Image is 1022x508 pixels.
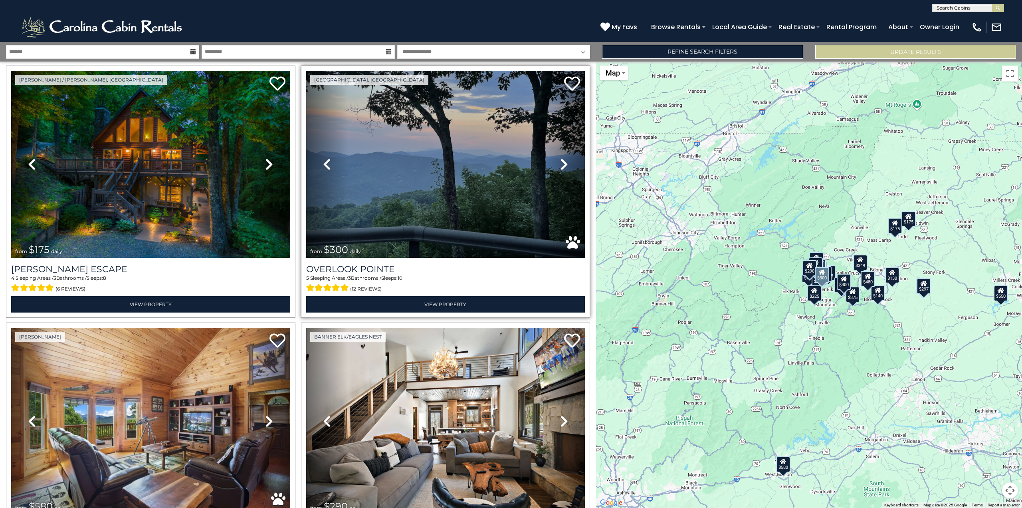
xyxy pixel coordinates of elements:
a: View Property [306,296,585,313]
h3: Todd Escape [11,264,290,275]
a: About [884,20,912,34]
a: Real Estate [774,20,819,34]
a: Add to favorites [564,333,580,350]
img: thumbnail_163278099.png [306,71,585,258]
div: $375 [846,286,860,302]
img: thumbnail_168627805.jpeg [11,71,290,258]
a: Banner Elk/Eagles Nest [310,332,386,342]
div: $550 [994,285,1008,301]
span: $175 [29,244,50,255]
span: 10 [398,275,402,281]
a: View Property [11,296,290,313]
div: $125 [809,252,824,268]
div: $230 [834,277,848,293]
a: [GEOGRAPHIC_DATA], [GEOGRAPHIC_DATA] [310,75,428,85]
div: $580 [776,456,790,472]
span: 5 [306,275,309,281]
span: 3 [348,275,351,281]
span: Map data ©2025 Google [923,503,967,507]
span: from [310,248,322,254]
span: $300 [324,244,348,255]
span: My Favs [612,22,637,32]
span: daily [350,248,361,254]
a: Refine Search Filters [602,45,803,59]
div: $297 [917,278,931,294]
button: Change map style [600,66,628,80]
a: [PERSON_NAME] [15,332,65,342]
div: $425 [808,257,822,273]
span: Map [606,69,620,77]
img: Google [598,498,624,508]
button: Keyboard shortcuts [884,502,919,508]
a: Terms [972,503,983,507]
span: (12 reviews) [350,284,382,294]
span: 3 [53,275,56,281]
div: $300 [814,267,829,283]
a: Report a map error [988,503,1020,507]
span: 4 [11,275,14,281]
div: Sleeping Areas / Bathrooms / Sleeps: [11,275,290,294]
span: from [15,248,27,254]
div: $325 [916,278,931,294]
a: Open this area in Google Maps (opens a new window) [598,498,624,508]
a: Rental Program [822,20,881,34]
a: Local Area Guide [708,20,771,34]
a: Add to favorites [564,76,580,93]
a: My Favs [600,22,639,32]
div: $230 [802,267,816,283]
span: 8 [103,275,106,281]
a: [PERSON_NAME] Escape [11,264,290,275]
button: Update Results [815,45,1016,59]
div: Sleeping Areas / Bathrooms / Sleeps: [306,275,585,294]
a: Add to favorites [269,333,285,350]
div: $185 [812,271,826,287]
div: $130 [885,267,899,283]
a: [PERSON_NAME] / [PERSON_NAME], [GEOGRAPHIC_DATA] [15,75,167,85]
div: $290 [802,260,817,276]
span: (6 reviews) [55,284,85,294]
div: $225 [807,285,822,301]
div: $175 [901,211,915,227]
div: $400 [837,273,851,289]
img: mail-regular-white.png [991,22,1002,33]
a: Add to favorites [269,76,285,93]
div: $625 [821,265,836,281]
div: $215 [817,266,831,282]
div: $175 [887,218,902,234]
div: $185 [916,278,930,294]
a: Overlook Pointe [306,264,585,275]
img: White-1-2.png [20,15,186,39]
div: $140 [871,285,885,301]
button: Toggle fullscreen view [1002,66,1018,82]
img: phone-regular-white.png [971,22,982,33]
button: Map camera controls [1002,482,1018,498]
span: daily [51,248,62,254]
div: $480 [860,271,875,287]
div: $349 [853,255,867,271]
a: Browse Rentals [647,20,705,34]
a: Owner Login [916,20,963,34]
